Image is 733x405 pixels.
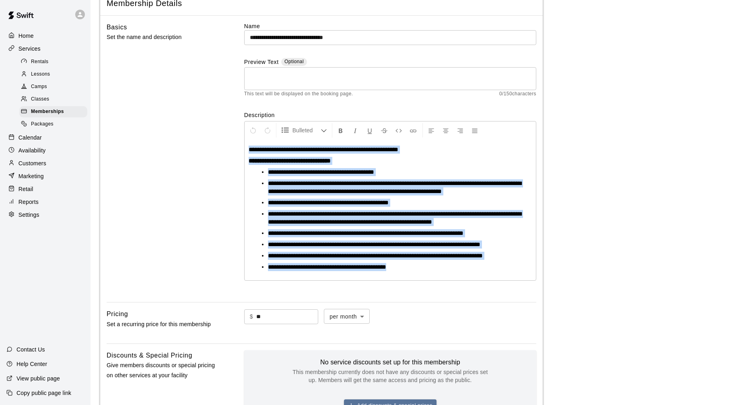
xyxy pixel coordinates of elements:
p: Settings [19,211,39,219]
div: Lessons [19,69,87,80]
a: Retail [6,183,84,195]
span: Camps [31,83,47,91]
p: Reports [19,198,39,206]
span: Packages [31,120,54,128]
p: $ [250,312,253,321]
a: Availability [6,144,84,156]
p: Customers [19,159,46,167]
button: Format Bold [334,123,348,138]
span: 0 / 150 characters [499,90,536,98]
p: Give members discounts or special pricing on other services at your facility [107,360,218,380]
label: Preview Text [244,58,279,67]
a: Reports [6,196,84,208]
label: Name [244,22,536,30]
p: Set the name and description [107,32,218,42]
div: Packages [19,119,87,130]
a: Home [6,30,84,42]
a: Settings [6,209,84,221]
p: This membership currently does not have any discounts or special prices set up. Members will get ... [290,368,491,384]
button: Insert Link [406,123,420,138]
h6: Basics [107,22,127,33]
span: Lessons [31,70,50,78]
div: Rentals [19,56,87,68]
h6: Discounts & Special Pricing [107,350,192,361]
a: Packages [19,118,91,131]
p: Help Center [16,360,47,368]
p: Calendar [19,134,42,142]
label: Description [244,111,536,119]
a: Lessons [19,68,91,80]
a: Customers [6,157,84,169]
a: Calendar [6,132,84,144]
p: View public page [16,374,60,382]
p: Retail [19,185,33,193]
a: Services [6,43,84,55]
div: Camps [19,81,87,93]
div: Memberships [19,106,87,117]
button: Format Underline [363,123,377,138]
button: Justify Align [468,123,482,138]
button: Insert Code [392,123,406,138]
p: Contact Us [16,345,45,354]
span: Optional [284,59,304,64]
p: Home [19,32,34,40]
button: Format Strikethrough [377,123,391,138]
button: Formatting Options [278,123,330,138]
a: Marketing [6,170,84,182]
span: Bulleted List [292,126,321,134]
span: This text will be displayed on the booking page. [244,90,353,98]
a: Memberships [19,106,91,118]
p: Marketing [19,172,44,180]
p: Services [19,45,41,53]
h6: Pricing [107,309,128,319]
div: per month [324,309,370,324]
p: Availability [19,146,46,154]
a: Classes [19,93,91,106]
span: Rentals [31,58,49,66]
h6: No service discounts set up for this membership [290,357,491,368]
button: Left Align [424,123,438,138]
button: Format Italics [348,123,362,138]
button: Right Align [453,123,467,138]
a: Camps [19,81,91,93]
div: Classes [19,94,87,105]
button: Center Align [439,123,453,138]
span: Memberships [31,108,64,116]
p: Set a recurring price for this membership [107,319,218,329]
a: Rentals [19,56,91,68]
span: Classes [31,95,49,103]
button: Redo [261,123,274,138]
button: Undo [246,123,260,138]
p: Copy public page link [16,389,71,397]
